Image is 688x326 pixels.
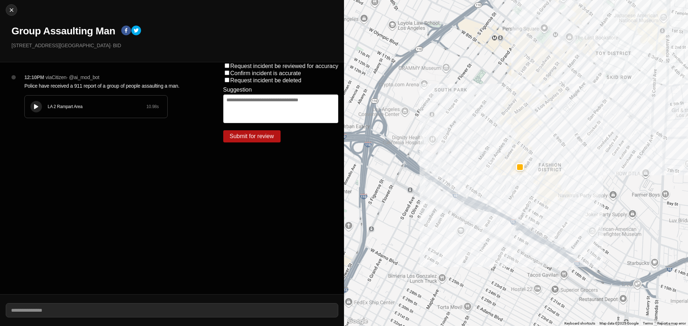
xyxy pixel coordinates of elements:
label: Request incident be reviewed for accuracy [230,63,339,69]
label: Suggestion [223,87,252,93]
span: Map data ©2025 Google [599,321,639,325]
button: facebook [121,25,131,37]
h1: Group Assaulting Man [11,25,115,38]
p: [STREET_ADDRESS][GEOGRAPHIC_DATA] · BID [11,42,338,49]
img: cancel [8,6,15,14]
p: Police have received a 911 report of a group of people assaulting a man. [24,82,195,89]
a: Open this area in Google Maps (opens a new window) [346,317,369,326]
div: 10.98 s [146,104,159,110]
a: Terms (opens in new tab) [643,321,653,325]
button: Submit for review [223,130,281,142]
button: cancel [6,4,17,16]
img: Google [346,317,369,326]
div: LA 2 Rampart Area [48,104,146,110]
p: via Citizen · @ ai_mod_bot [46,74,99,81]
button: twitter [131,25,141,37]
p: 12:10PM [24,74,44,81]
button: Keyboard shortcuts [564,321,595,326]
label: Request incident be deleted [230,77,301,83]
a: Report a map error [657,321,686,325]
label: Confirm incident is accurate [230,70,301,76]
